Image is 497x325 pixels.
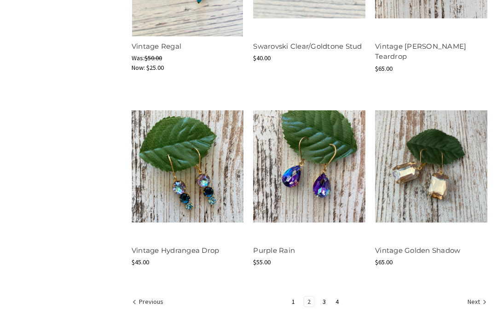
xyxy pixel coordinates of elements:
a: Vintage Golden Shadow [375,246,460,255]
a: Swarovski Clear/Goldtone Stud [253,42,362,51]
img: Purple Rain [253,110,365,222]
a: Page 4 of 4 [332,296,342,307]
a: Vintage Hydrangea Drop [132,93,244,240]
span: $45.00 [132,258,149,266]
div: Was: [132,53,244,63]
img: Vintage Hydrangea Drop [132,110,244,222]
span: $50.00 [144,54,162,62]
span: $55.00 [253,258,271,266]
a: Vintage Hydrangea Drop [132,246,220,255]
a: Page 2 of 4 [304,296,314,307]
img: Vintage Golden Shadow [375,110,487,222]
span: $40.00 [253,54,271,62]
a: Vintage Regal [132,42,181,51]
a: Page 3 of 4 [319,296,329,307]
span: $65.00 [375,64,393,73]
span: $25.00 [146,63,164,72]
a: Purple Rain [253,93,365,240]
a: Next [464,296,487,308]
a: Purple Rain [253,246,295,255]
nav: pagination [132,296,487,309]
a: Previous [132,296,167,308]
span: Now: [132,63,145,72]
a: Page 1 of 4 [289,296,298,307]
a: Vintage [PERSON_NAME] Teardrop [375,42,466,61]
a: Vintage Golden Shadow [375,93,487,240]
span: $65.00 [375,258,393,266]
